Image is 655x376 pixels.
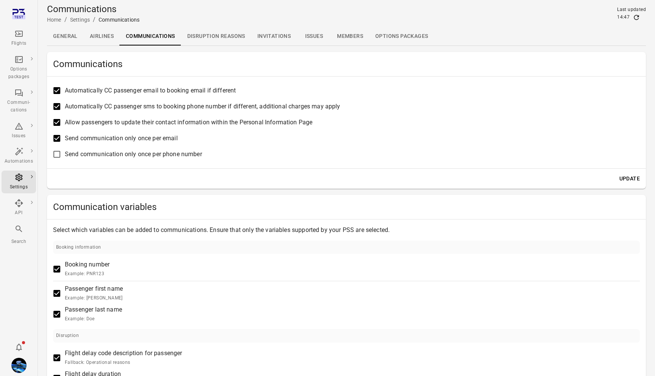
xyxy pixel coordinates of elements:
[2,222,36,248] button: Search
[617,14,630,21] div: 14:47
[2,119,36,142] a: Issues
[369,27,434,45] a: Options packages
[181,27,251,45] a: Disruption reasons
[5,66,33,81] div: Options packages
[47,15,139,24] nav: Breadcrumbs
[5,40,33,47] div: Flights
[47,3,139,15] h1: Communications
[65,260,110,278] span: Booking number
[65,349,182,367] span: Flight delay code description for passenger
[616,172,643,186] button: Update
[65,295,123,302] p: Example: [PERSON_NAME]
[56,244,101,251] div: Booking information
[65,86,236,95] span: Automatically CC passenger email to booking email if different
[617,6,646,14] div: Last updated
[2,145,36,168] a: Automations
[65,284,123,302] span: Passenger first name
[47,27,84,45] a: General
[5,132,33,140] div: Issues
[99,16,139,23] div: Communications
[2,196,36,219] a: API
[65,270,110,278] p: Example: PNR123
[65,305,122,323] span: Passenger last name
[84,27,120,45] a: Airlines
[56,332,79,340] div: Disruption
[65,150,202,159] span: Send communication only once per phone number
[2,53,36,83] a: Options packages
[11,340,27,355] button: Notifications
[5,183,33,191] div: Settings
[2,27,36,50] a: Flights
[120,27,181,45] a: Communications
[8,355,30,376] button: Daníel Benediktsson
[633,14,640,21] button: Refresh data
[5,238,33,246] div: Search
[65,315,122,323] p: Example: Doe
[53,201,640,213] h2: Communication variables
[65,102,340,111] span: Automatically CC passenger sms to booking phone number if different, additional charges may apply
[65,118,312,127] span: Allow passengers to update their contact information within the Personal Information Page
[70,17,90,23] a: Settings
[65,134,178,143] span: Send communication only once per email
[93,15,96,24] li: /
[64,15,67,24] li: /
[2,86,36,116] a: Communi-cations
[5,158,33,165] div: Automations
[47,27,646,45] div: Local navigation
[331,27,369,45] a: Members
[47,17,61,23] a: Home
[65,359,182,367] p: Fallback: Operational reasons
[53,58,640,70] h2: Communications
[53,226,640,235] p: Select which variables can be added to communications. Ensure that only the variables supported b...
[297,27,331,45] a: Issues
[2,171,36,193] a: Settings
[251,27,297,45] a: Invitations
[5,99,33,114] div: Communi-cations
[11,358,27,373] img: shutterstock-1708408498.jpg
[5,209,33,217] div: API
